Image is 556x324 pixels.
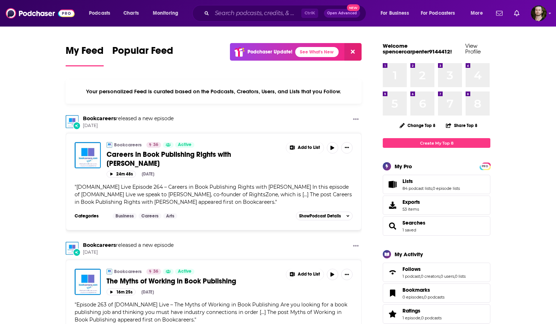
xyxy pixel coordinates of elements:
a: Follows [402,266,466,272]
span: [DATE] [83,123,174,129]
span: Popular Feed [112,44,173,61]
a: 0 episodes [402,295,423,300]
span: , [423,295,424,300]
a: Bookcareers [114,269,142,274]
span: Careers in Book Publishing Rights with [PERSON_NAME] [107,150,231,168]
button: 24m 48s [107,171,136,178]
button: Change Top 8 [395,121,440,130]
span: Show Podcast Details [299,213,341,219]
span: , [432,186,433,191]
div: New Episode [73,248,81,256]
button: open menu [148,8,188,19]
a: 1 episode [402,315,420,320]
button: open menu [84,8,119,19]
span: Follows [402,266,421,272]
img: Podchaser - Follow, Share and Rate Podcasts [6,6,75,20]
input: Search podcasts, credits, & more... [212,8,301,19]
span: Lists [383,175,490,194]
h3: Categories [75,213,107,219]
span: My Feed [66,44,104,61]
div: [DATE] [142,172,154,177]
a: Lists [385,179,400,189]
button: Show More Button [350,242,362,251]
span: Active [178,268,192,275]
button: open menu [416,8,466,19]
a: Searches [402,220,425,226]
a: The Myths of Working in Book Publishing [107,277,281,286]
a: Welcome spencercarpenter9144412! [383,42,452,55]
img: User Profile [531,5,547,21]
a: Careers [138,213,161,219]
span: , [440,274,440,279]
button: Share Top 8 [446,118,478,132]
a: Business [113,213,137,219]
a: Bookcareers [83,115,116,122]
button: Show More Button [341,269,353,280]
span: Monitoring [153,8,178,18]
a: 0 podcasts [421,315,442,320]
button: Show More Button [286,269,324,280]
a: Create My Top 8 [383,138,490,148]
a: 1 podcast [402,274,420,279]
div: [DATE] [141,290,154,295]
a: Active [175,269,194,274]
div: Search podcasts, credits, & more... [199,5,373,22]
a: The Myths of Working in Book Publishing [75,269,101,295]
span: Bookmarks [402,287,430,293]
a: Bookmarks [402,287,444,293]
button: ShowPodcast Details [296,212,353,220]
span: 36 [153,141,158,149]
a: Exports [383,196,490,215]
span: Add to List [298,145,320,150]
a: See What's New [295,47,339,57]
span: New [347,4,360,11]
span: More [471,8,483,18]
a: 36 [146,142,161,148]
a: 84 podcast lists [402,186,432,191]
a: Popular Feed [112,44,173,66]
span: For Business [381,8,409,18]
a: Searches [385,221,400,231]
div: New Episode [73,122,81,130]
span: For Podcasters [421,8,455,18]
span: Follows [383,263,490,282]
span: Episode 263 of [DOMAIN_NAME] Live – The Myths of Working in Book Publishing Are you looking for a... [75,301,347,323]
a: 1 saved [402,227,416,233]
a: 0 users [440,274,454,279]
a: Lists [402,178,460,184]
a: 0 episode lists [433,186,460,191]
a: Active [175,142,194,148]
img: Bookcareers [107,269,112,274]
span: Lists [402,178,413,184]
span: Open Advanced [327,11,357,15]
button: Show More Button [350,115,362,124]
span: Exports [402,199,420,205]
div: My Activity [395,251,423,258]
button: Show More Button [341,142,353,154]
span: Active [178,141,192,149]
span: 53 items [402,207,420,212]
div: My Pro [395,163,412,170]
a: Bookcareers [114,142,142,148]
a: 0 podcasts [424,295,444,300]
span: Bookmarks [383,283,490,303]
img: Bookcareers [107,142,112,148]
a: Bookmarks [385,288,400,298]
button: Open AdvancedNew [324,9,360,18]
span: PRO [481,164,489,169]
span: The Myths of Working in Book Publishing [107,277,236,286]
a: Follows [385,267,400,277]
a: View Profile [465,42,481,55]
img: Careers in Book Publishing Rights with Clare Hodder [75,142,101,168]
span: " " [75,184,352,205]
button: Show profile menu [531,5,547,21]
button: open menu [376,8,418,19]
a: Bookcareers [66,115,79,128]
a: 36 [146,269,161,274]
span: [DATE] [83,249,174,255]
span: Logged in as OutlierAudio [531,5,547,21]
a: Ratings [385,309,400,319]
span: Exports [385,200,400,210]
